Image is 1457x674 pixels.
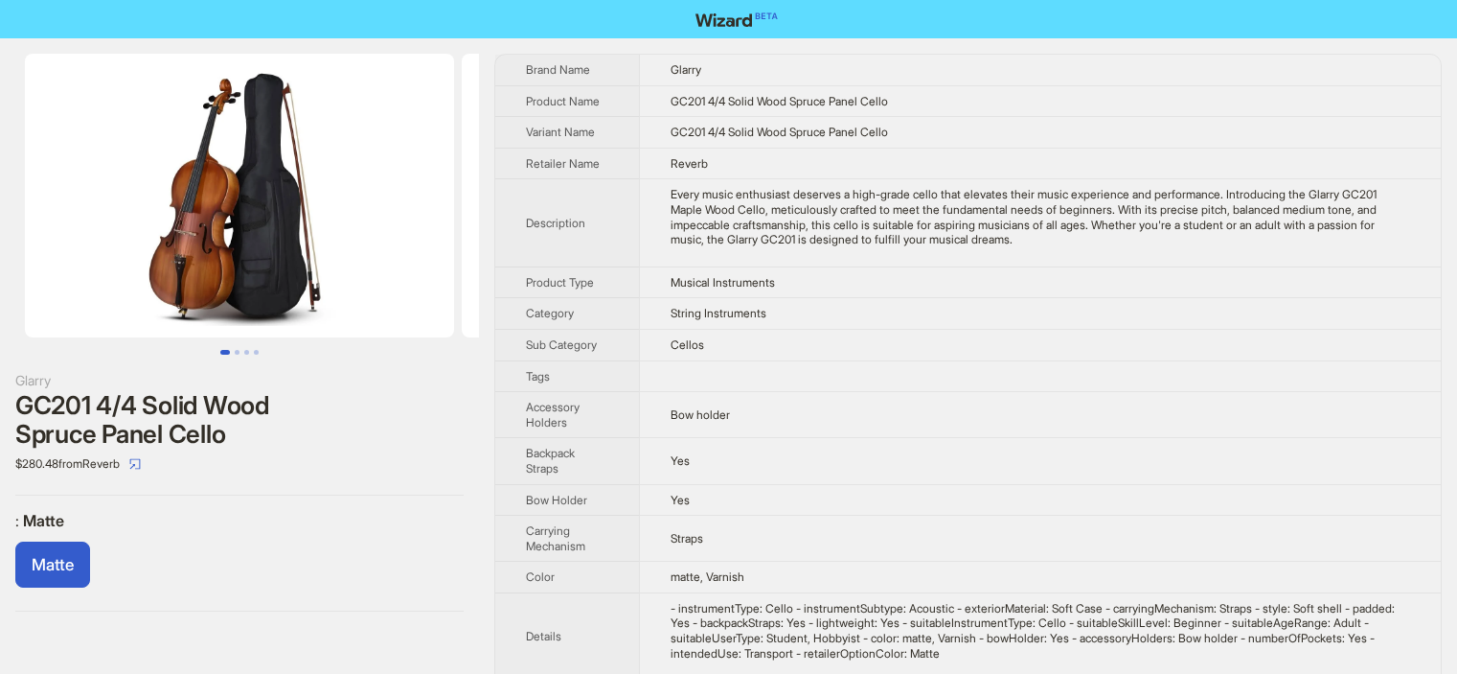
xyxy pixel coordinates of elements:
span: Description [526,216,585,230]
button: Go to slide 4 [254,350,259,355]
span: String Instruments [671,306,766,320]
span: Product Type [526,275,594,290]
label: available [15,542,90,588]
span: Variant Name [526,125,595,139]
span: Category [526,306,574,320]
span: matte, Varnish [671,569,744,584]
img: GC201 4/4 Solid Wood Spruce Panel Cello GC201 4/4 Solid Wood Spruce Panel Cello image 2 [462,54,891,337]
span: Retailer Name [526,156,600,171]
span: Brand Name [526,62,590,77]
span: Color [526,569,555,584]
span: Tags [526,369,550,383]
span: Straps [671,531,703,546]
span: Reverb [671,156,708,171]
span: Matte [32,555,74,574]
button: Go to slide 1 [220,350,230,355]
span: Accessory Holders [526,400,580,430]
span: Sub Category [526,337,597,352]
span: Details [526,629,561,643]
span: Musical Instruments [671,275,775,290]
span: : [15,511,23,530]
span: Cellos [671,337,704,352]
span: select [129,458,141,470]
div: $280.48 from Reverb [15,449,464,479]
span: GC201 4/4 Solid Wood Spruce Panel Cello [671,94,888,108]
span: Yes [671,493,690,507]
span: Matte [23,511,64,530]
span: Product Name [526,94,600,108]
span: Yes [671,453,690,468]
div: GC201 4/4 Solid Wood Spruce Panel Cello [15,391,464,449]
img: GC201 4/4 Solid Wood Spruce Panel Cello GC201 4/4 Solid Wood Spruce Panel Cello image 1 [25,54,454,337]
span: Backpack Straps [526,446,575,476]
button: Go to slide 3 [244,350,249,355]
button: Go to slide 2 [235,350,239,355]
span: Glarry [671,62,701,77]
div: Glarry [15,370,464,391]
div: Every music enthusiast deserves a high-grade cello that elevates their music experience and perfo... [671,187,1410,246]
span: Bow Holder [526,493,587,507]
span: GC201 4/4 Solid Wood Spruce Panel Cello [671,125,888,139]
div: - instrumentType: Cello - instrumentSubtype: Acoustic - exteriorMaterial: Soft Case - carryingMec... [671,601,1410,661]
span: Bow holder [671,407,730,422]
span: Carrying Mechanism [526,523,585,553]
